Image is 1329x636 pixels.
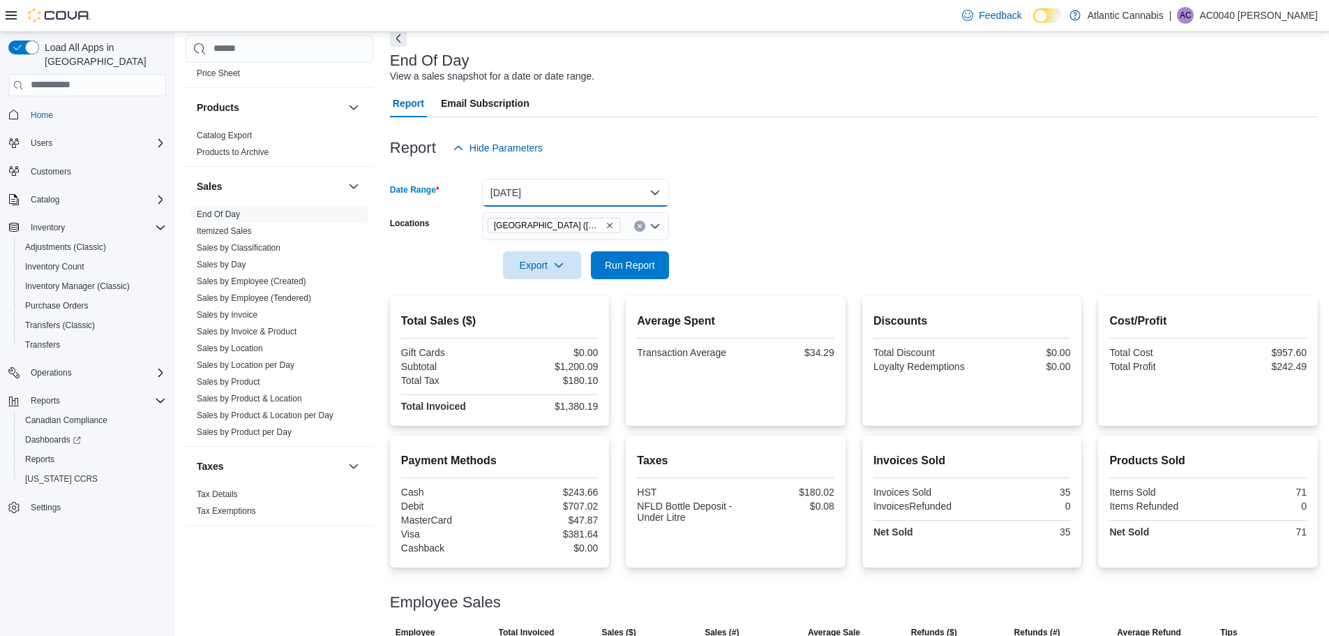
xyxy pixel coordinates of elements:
[14,237,172,257] button: Adjustments (Classic)
[20,337,66,353] a: Transfers
[197,260,246,269] a: Sales by Day
[401,313,599,330] h2: Total Sales ($)
[197,276,306,287] span: Sales by Employee (Created)
[197,343,263,354] span: Sales by Location
[20,431,87,448] a: Dashboards
[1180,7,1192,24] span: AC
[494,219,603,232] span: [GEOGRAPHIC_DATA] ([GEOGRAPHIC_DATA][PERSON_NAME])
[197,179,343,193] button: Sales
[390,594,501,611] h3: Employee Sales
[197,293,311,304] span: Sales by Employee (Tendered)
[401,515,497,526] div: MasterCard
[39,40,166,68] span: Load All Apps in [GEOGRAPHIC_DATA]
[1109,501,1205,512] div: Items Refunded
[25,219,166,236] span: Inventory
[20,431,166,448] span: Dashboards
[31,166,71,177] span: Customers
[197,326,296,337] span: Sales by Invoice & Product
[502,487,598,498] div: $243.66
[25,191,166,208] span: Catalog
[393,89,424,117] span: Report
[20,317,100,334] a: Transfers (Classic)
[873,501,969,512] div: InvoicesRefunded
[1109,452,1307,469] h2: Products Sold
[390,69,594,84] div: View a sales snapshot for a date or date range.
[401,452,599,469] h2: Payment Methods
[197,377,260,387] a: Sales by Product
[25,107,59,124] a: Home
[502,542,598,554] div: $0.00
[591,251,669,279] button: Run Report
[1033,8,1063,23] input: Dark Mode
[441,89,530,117] span: Email Subscription
[1211,347,1307,358] div: $957.60
[1211,361,1307,372] div: $242.49
[25,364,77,381] button: Operations
[8,99,166,554] nav: Complex example
[20,297,94,314] a: Purchase Orders
[197,243,280,253] a: Sales by Classification
[20,297,166,314] span: Purchase Orders
[1109,347,1205,358] div: Total Cost
[637,347,733,358] div: Transaction Average
[20,258,90,275] a: Inventory Count
[975,487,1070,498] div: 35
[197,505,256,517] span: Tax Exemptions
[20,239,166,256] span: Adjustments (Classic)
[20,278,166,295] span: Inventory Manager (Classic)
[502,375,598,386] div: $180.10
[14,335,172,355] button: Transfers
[14,276,172,296] button: Inventory Manager (Classic)
[20,451,166,468] span: Reports
[979,8,1021,22] span: Feedback
[25,135,58,151] button: Users
[873,361,969,372] div: Loyalty Redemptions
[606,221,614,230] button: Remove Water Street (St. John's) from selection in this group
[20,412,166,429] span: Canadian Compliance
[637,501,733,523] div: NFLD Bottle Deposit - Under Litre
[197,276,306,286] a: Sales by Employee (Created)
[197,459,343,473] button: Taxes
[873,487,969,498] div: Invoices Sold
[197,147,269,157] a: Products to Archive
[739,347,834,358] div: $34.29
[197,489,238,500] span: Tax Details
[401,528,497,540] div: Visa
[25,454,54,465] span: Reports
[1211,501,1307,512] div: 0
[637,452,834,469] h2: Taxes
[25,191,65,208] button: Catalog
[14,430,172,450] a: Dashboards
[401,501,497,512] div: Debit
[1109,526,1149,538] strong: Net Sold
[345,458,362,475] button: Taxes
[1199,7,1318,24] p: AC0040 [PERSON_NAME]
[502,515,598,526] div: $47.87
[197,309,257,320] span: Sales by Invoice
[482,179,669,207] button: [DATE]
[197,310,257,320] a: Sales by Invoice
[650,221,661,232] button: Open list of options
[447,134,548,162] button: Hide Parameters
[3,133,172,153] button: Users
[186,127,373,166] div: Products
[975,361,1070,372] div: $0.00
[634,221,645,232] button: Clear input
[31,222,65,233] span: Inventory
[197,225,252,237] span: Itemized Sales
[197,131,252,140] a: Catalog Export
[390,218,430,229] label: Locations
[25,106,166,124] span: Home
[20,239,112,256] a: Adjustments (Classic)
[25,434,81,445] span: Dashboards
[197,376,260,387] span: Sales by Product
[873,347,969,358] div: Total Discount
[25,219,70,236] button: Inventory
[502,361,598,372] div: $1,200.09
[197,226,252,236] a: Itemized Sales
[14,316,172,335] button: Transfers (Classic)
[1109,361,1205,372] div: Total Profit
[739,487,834,498] div: $180.02
[197,459,224,473] h3: Taxes
[25,415,107,426] span: Canadian Compliance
